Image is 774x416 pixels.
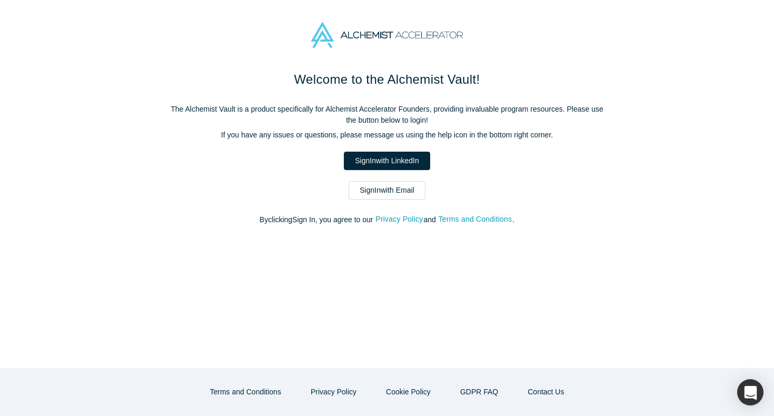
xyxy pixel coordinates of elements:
[438,213,513,225] button: Terms and Conditions
[166,104,608,126] p: The Alchemist Vault is a product specifically for Alchemist Accelerator Founders, providing inval...
[311,22,463,48] img: Alchemist Accelerator Logo
[517,383,575,401] button: Contact Us
[166,70,608,89] h1: Welcome to the Alchemist Vault!
[300,383,368,401] button: Privacy Policy
[375,213,423,225] button: Privacy Policy
[375,383,442,401] button: Cookie Policy
[166,130,608,141] p: If you have any issues or questions, please message us using the help icon in the bottom right co...
[344,152,430,170] a: SignInwith LinkedIn
[349,181,425,200] a: SignInwith Email
[166,214,608,225] p: By clicking Sign In , you agree to our and .
[199,383,292,401] button: Terms and Conditions
[449,383,509,401] a: GDPR FAQ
